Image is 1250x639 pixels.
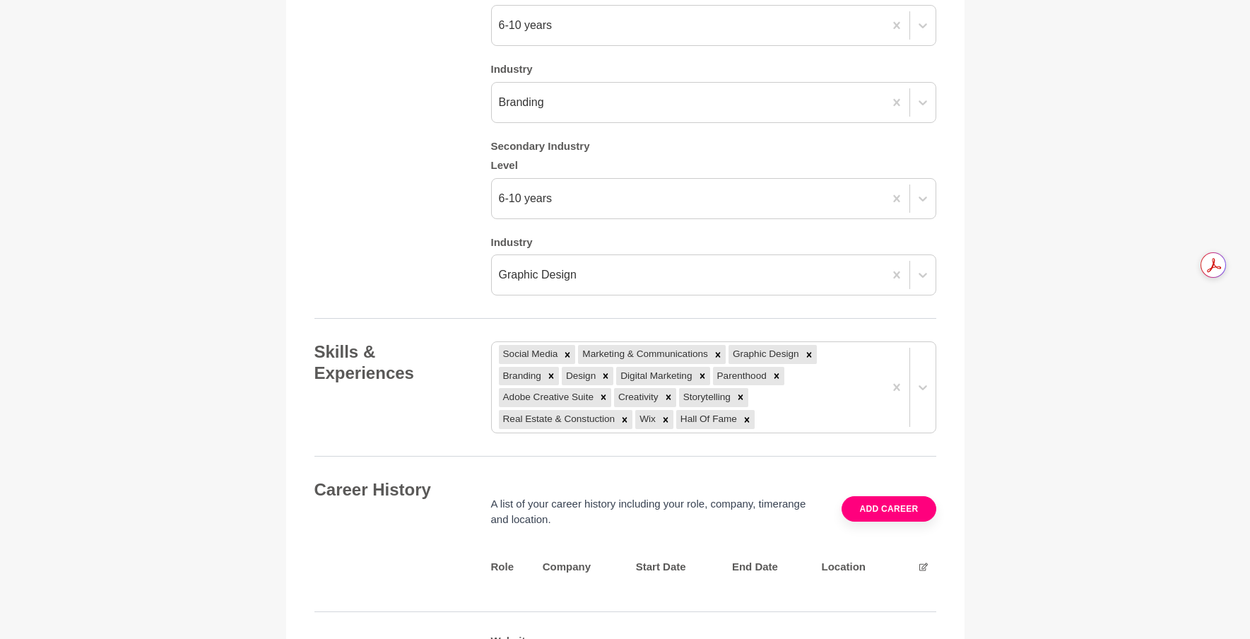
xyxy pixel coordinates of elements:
div: Design [562,367,598,385]
h5: Start Date [636,561,724,574]
div: Creativity [614,388,661,406]
h5: Level [491,159,936,172]
div: 6-10 years [499,190,553,207]
div: Parenthood [713,367,769,385]
div: 6-10 years [499,17,553,34]
h5: Industry [491,236,936,250]
div: Social Media [499,345,560,363]
div: Wix [635,410,658,428]
h5: End Date [732,561,813,574]
button: Add career [842,496,936,522]
h5: Industry [491,63,936,76]
div: Branding [499,367,543,385]
h5: Location [822,561,900,574]
div: Hall Of Fame [676,410,739,428]
div: Adobe Creative Suite [499,388,596,406]
div: Graphic Design [729,345,801,363]
h5: Role [491,561,534,574]
div: Digital Marketing [616,367,694,385]
div: Branding [499,94,544,111]
h4: Career History [314,479,463,500]
div: Marketing & Communications [578,345,710,363]
div: Real Estate & Constuction [499,410,618,428]
p: A list of your career history including your role, company, timerange and location. [491,496,825,528]
h5: Company [543,561,627,574]
div: Graphic Design [499,266,577,283]
h4: Skills & Experiences [314,341,463,384]
div: Storytelling [679,388,733,406]
h5: Secondary Industry [491,140,936,153]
